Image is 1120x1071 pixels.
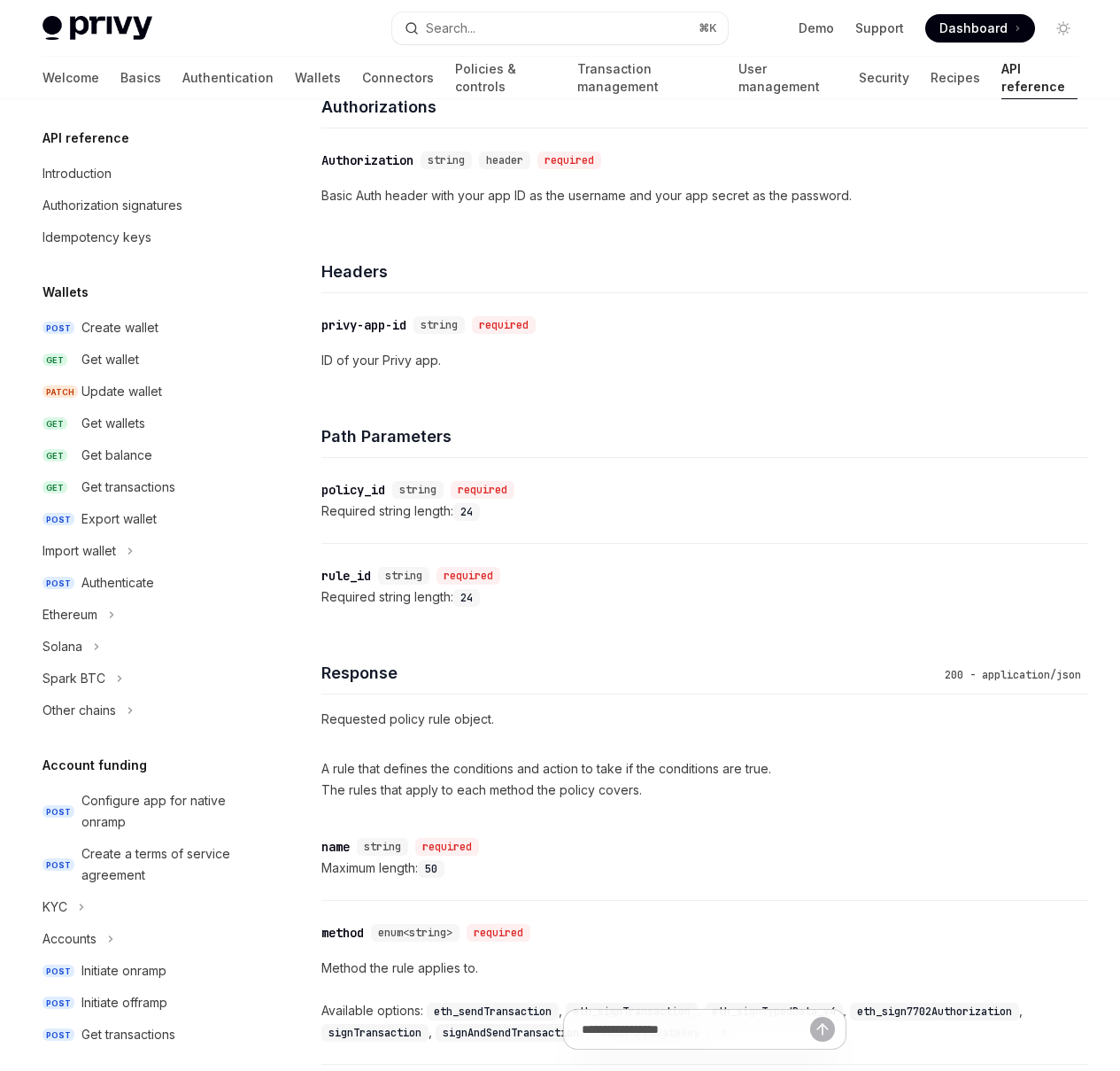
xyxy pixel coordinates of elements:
[28,785,255,838] a: POSTConfigure app for native onramp
[705,1000,850,1021] div: ,
[931,57,980,99] a: Recipes
[321,185,1088,206] p: Basic Auth header with your app ID as the username and your app secret as the password.
[418,860,444,878] code: 50
[436,567,500,585] div: required
[321,567,371,585] div: rule_id
[577,57,717,99] a: Transaction management
[321,758,1088,801] p: A rule that defines the conditions and action to take if the conditions are true. The rules that ...
[42,163,112,184] div: Introduction
[81,413,145,434] div: Get wallets
[42,16,152,41] img: light logo
[321,709,1088,730] p: Requested policy rule object.
[42,1028,74,1042] span: POST
[427,1003,559,1021] code: eth_sendTransaction
[1049,14,1078,43] button: Toggle dark mode
[81,790,244,833] div: Configure app for native onramp
[705,1003,843,1021] code: eth_signTypedData_v4
[566,1000,705,1021] div: ,
[392,12,728,44] button: Search...⌘K
[120,57,161,99] a: Basics
[81,477,175,498] div: Get transactions
[486,153,523,167] span: header
[295,57,341,99] a: Wallets
[42,858,74,872] span: POST
[81,381,162,402] div: Update wallet
[738,57,838,99] a: User management
[453,503,480,521] code: 24
[182,57,274,99] a: Authentication
[42,997,74,1010] span: POST
[385,569,422,583] span: string
[28,838,255,891] a: POSTCreate a terms of service agreement
[850,1003,1019,1021] code: eth_sign7702Authorization
[321,95,1088,119] h4: Authorizations
[855,19,904,37] a: Support
[321,586,1088,608] div: Required string length:
[28,158,255,190] a: Introduction
[42,481,67,494] span: GET
[28,376,255,407] a: PATCHUpdate wallet
[321,424,1088,448] h4: Path Parameters
[321,260,1088,283] h4: Headers
[81,508,157,530] div: Export wallet
[28,190,255,221] a: Authorization signatures
[399,483,436,497] span: string
[799,19,834,37] a: Demo
[42,195,182,216] div: Authorization signatures
[321,838,350,856] div: name
[537,151,601,169] div: required
[81,843,244,886] div: Create a terms of service agreement
[28,407,255,439] a: GETGet wallets
[321,661,938,685] h4: Response
[81,572,154,594] div: Authenticate
[42,385,78,399] span: PATCH
[42,227,151,248] div: Idempotency keys
[938,666,1088,684] div: 200 - application/json
[81,960,166,982] div: Initiate onramp
[939,19,1008,37] span: Dashboard
[28,471,255,503] a: GETGet transactions
[378,926,452,940] span: enum<string>
[42,322,74,335] span: POST
[321,858,1088,879] div: Maximum length:
[42,668,105,689] div: Spark BTC
[362,57,434,99] a: Connectors
[42,449,67,462] span: GET
[42,353,67,367] span: GET
[42,128,129,149] h5: API reference
[321,501,1088,522] div: Required string length:
[28,221,255,253] a: Idempotency keys
[42,805,74,819] span: POST
[42,417,67,431] span: GET
[455,57,556,99] a: Policies & controls
[81,1024,175,1045] div: Get transactions
[810,1017,835,1042] button: Send message
[859,57,909,99] a: Security
[566,1003,698,1021] code: eth_signTransaction
[42,57,99,99] a: Welcome
[427,1000,566,1021] div: ,
[453,589,480,607] code: 24
[321,958,1088,979] p: Method the rule applies to.
[28,503,255,535] a: POSTExport wallet
[28,439,255,471] a: GETGet balance
[81,992,167,1013] div: Initiate offramp
[925,14,1035,43] a: Dashboard
[451,481,514,499] div: required
[42,636,82,657] div: Solana
[321,481,385,499] div: policy_id
[28,1019,255,1051] a: POSTGet transactions
[1001,57,1078,99] a: API reference
[426,18,475,39] div: Search...
[321,350,1088,371] p: ID of your Privy app.
[415,838,479,856] div: required
[42,755,147,776] h5: Account funding
[28,987,255,1019] a: POSTInitiate offramp
[42,896,67,918] div: KYC
[321,151,413,169] div: Authorization
[467,924,530,942] div: required
[42,540,116,562] div: Import wallet
[42,604,97,625] div: Ethereum
[42,282,89,303] h5: Wallets
[428,153,465,167] span: string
